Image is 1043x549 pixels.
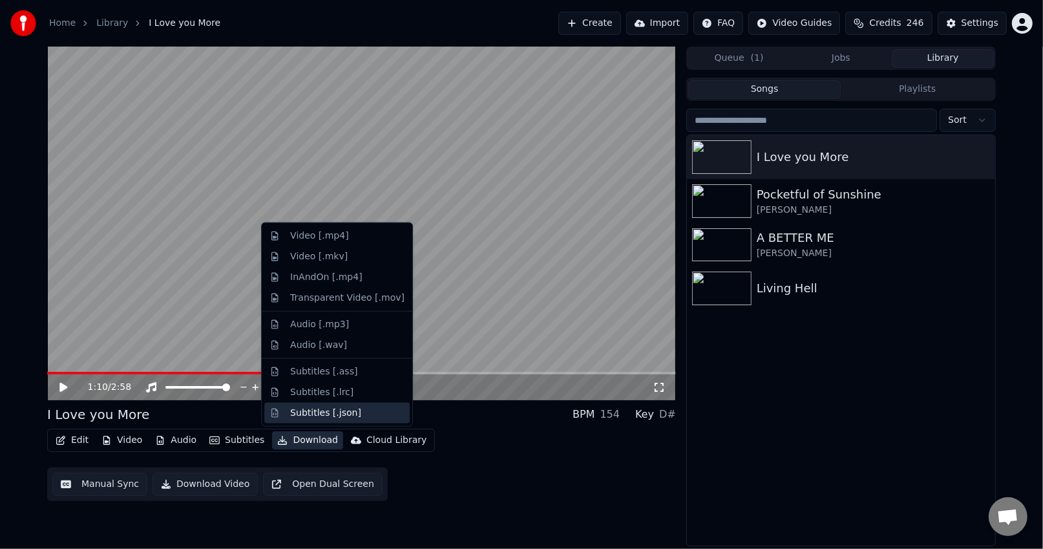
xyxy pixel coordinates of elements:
[757,247,990,260] div: [PERSON_NAME]
[757,186,990,204] div: Pocketful of Sunshine
[49,17,220,30] nav: breadcrumb
[948,114,967,127] span: Sort
[50,431,94,449] button: Edit
[10,10,36,36] img: youka
[96,17,128,30] a: Library
[790,49,892,68] button: Jobs
[88,381,108,394] span: 1:10
[52,473,147,496] button: Manual Sync
[290,318,349,331] div: Audio [.mp3]
[907,17,924,30] span: 246
[290,271,363,284] div: InAndOn [.mp4]
[150,431,202,449] button: Audio
[153,473,258,496] button: Download Video
[88,381,119,394] div: /
[47,405,149,424] div: I Love you More
[938,12,1007,35] button: Settings
[757,229,990,247] div: A BETTER ME
[111,381,131,394] span: 2:58
[845,12,932,35] button: Credits246
[989,497,1027,536] div: Open chat
[204,431,269,449] button: Subtitles
[757,279,990,297] div: Living Hell
[757,204,990,217] div: [PERSON_NAME]
[290,230,348,242] div: Video [.mp4]
[573,407,595,422] div: BPM
[290,292,405,305] div: Transparent Video [.mov]
[869,17,901,30] span: Credits
[290,386,353,399] div: Subtitles [.lrc]
[49,17,76,30] a: Home
[149,17,220,30] span: I Love you More
[688,80,841,99] button: Songs
[290,407,361,420] div: Subtitles [.json]
[366,434,427,447] div: Cloud Library
[892,49,994,68] button: Library
[635,407,654,422] div: Key
[688,49,790,68] button: Queue
[693,12,743,35] button: FAQ
[962,17,998,30] div: Settings
[290,365,357,378] div: Subtitles [.ass]
[751,52,764,65] span: ( 1 )
[272,431,343,449] button: Download
[757,148,990,166] div: I Love you More
[600,407,620,422] div: 154
[290,339,347,352] div: Audio [.wav]
[96,431,147,449] button: Video
[659,407,676,422] div: D#
[558,12,621,35] button: Create
[748,12,840,35] button: Video Guides
[290,250,348,263] div: Video [.mkv]
[263,473,383,496] button: Open Dual Screen
[626,12,688,35] button: Import
[841,80,994,99] button: Playlists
